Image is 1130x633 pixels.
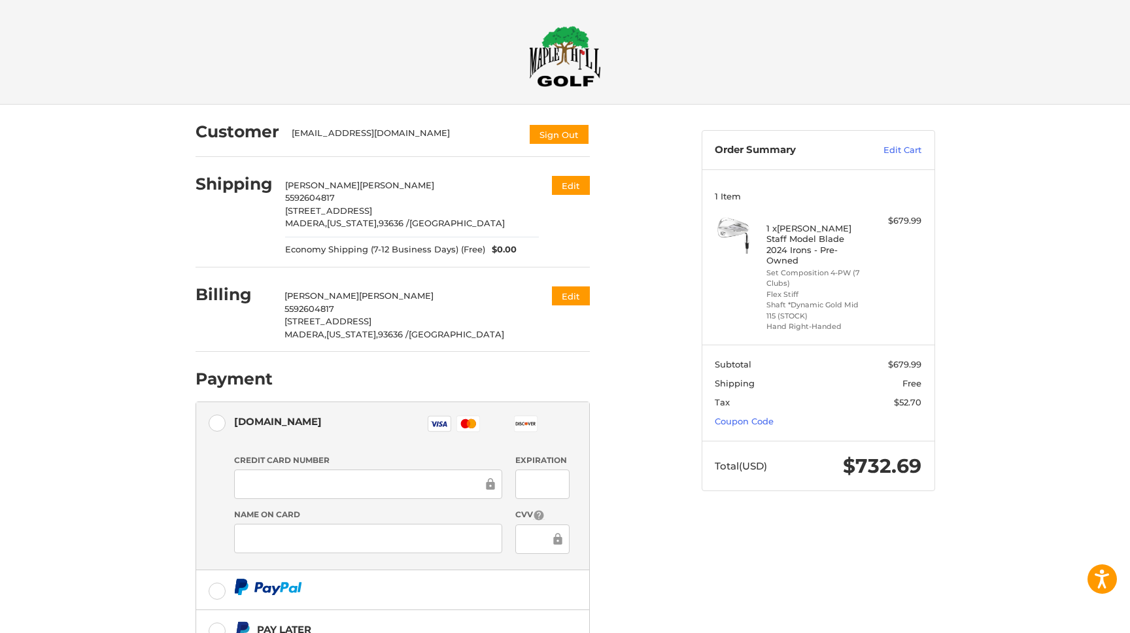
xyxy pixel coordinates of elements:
[327,218,379,228] span: [US_STATE],
[515,454,570,466] label: Expiration
[285,243,485,256] span: Economy Shipping (7-12 Business Days) (Free)
[409,329,504,339] span: [GEOGRAPHIC_DATA]
[888,359,921,369] span: $679.99
[855,144,921,157] a: Edit Cart
[485,243,517,256] span: $0.00
[766,267,866,289] li: Set Composition 4-PW (7 Clubs)
[326,329,378,339] span: [US_STATE],
[409,218,505,228] span: [GEOGRAPHIC_DATA]
[715,359,751,369] span: Subtotal
[715,416,774,426] a: Coupon Code
[552,176,590,195] button: Edit
[285,205,372,216] span: [STREET_ADDRESS]
[285,218,327,228] span: MADERA,
[515,509,570,521] label: CVV
[378,329,409,339] span: 93636 /
[1022,598,1130,633] iframe: Google Customer Reviews
[284,316,371,326] span: [STREET_ADDRESS]
[284,329,326,339] span: MADERA,
[234,411,322,432] div: [DOMAIN_NAME]
[360,180,434,190] span: [PERSON_NAME]
[843,454,921,478] span: $732.69
[284,303,334,314] span: 5592604817
[766,223,866,265] h4: 1 x [PERSON_NAME] Staff Model Blade 2024 Irons - Pre-Owned
[715,460,767,472] span: Total (USD)
[870,214,921,228] div: $679.99
[715,191,921,201] h3: 1 Item
[379,218,409,228] span: 93636 /
[894,397,921,407] span: $52.70
[715,397,730,407] span: Tax
[196,369,273,389] h2: Payment
[359,290,434,301] span: [PERSON_NAME]
[284,290,359,301] span: [PERSON_NAME]
[766,289,866,300] li: Flex Stiff
[715,144,855,157] h3: Order Summary
[234,509,502,521] label: Name on Card
[292,127,515,145] div: [EMAIL_ADDRESS][DOMAIN_NAME]
[552,286,590,305] button: Edit
[766,299,866,321] li: Shaft *Dynamic Gold Mid 115 (STOCK)
[529,26,601,87] img: Maple Hill Golf
[528,124,590,145] button: Sign Out
[196,174,273,194] h2: Shipping
[234,579,302,595] img: PayPal icon
[285,180,360,190] span: [PERSON_NAME]
[715,378,755,388] span: Shipping
[902,378,921,388] span: Free
[766,321,866,332] li: Hand Right-Handed
[234,454,502,466] label: Credit Card Number
[196,122,279,142] h2: Customer
[285,192,335,203] span: 5592604817
[196,284,272,305] h2: Billing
